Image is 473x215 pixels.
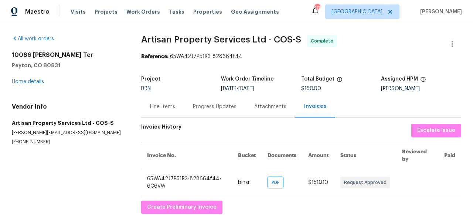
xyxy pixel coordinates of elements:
span: BRN [141,86,151,91]
span: - [221,86,254,91]
h5: Assigned HPM [381,76,418,82]
span: Geo Assignments [231,8,279,16]
p: [PERSON_NAME][EMAIL_ADDRESS][DOMAIN_NAME] [12,130,123,136]
button: Escalate Issue [411,124,461,137]
th: Bucket [232,142,262,169]
span: The total cost of line items that have been proposed by Opendoor. This sum includes line items th... [337,76,343,86]
th: Reviewed by [396,142,438,169]
span: Tasks [169,9,184,14]
div: 117 [314,4,320,12]
span: $150.00 [308,180,328,185]
span: PDF [272,179,282,186]
span: Escalate Issue [417,126,455,135]
div: PDF [268,177,283,188]
span: $150.00 [301,86,321,91]
th: Amount [302,142,334,169]
th: Documents [262,142,302,169]
div: [PERSON_NAME] [381,86,461,91]
td: 65WA42J7P51R3-828664f44-6C6VW [141,169,232,196]
span: The hpm assigned to this work order. [420,76,426,86]
span: Complete [311,37,336,45]
h5: Total Budget [301,76,334,82]
h2: 10086 [PERSON_NAME] Ter [12,51,123,59]
th: Paid [438,142,461,169]
td: binsr [232,169,262,196]
h4: Vendor Info [12,103,123,110]
span: Create Preliminary Invoice [147,203,217,212]
span: Request Approved [344,179,389,186]
h6: Invoice History [141,124,181,134]
span: Maestro [25,8,50,16]
span: [PERSON_NAME] [417,8,462,16]
div: Invoices [304,103,326,110]
span: Projects [95,8,118,16]
div: Line Items [150,103,175,110]
p: [PHONE_NUMBER] [12,139,123,145]
a: All work orders [12,36,54,41]
h5: Peyton, CO 80831 [12,62,123,69]
span: Work Orders [126,8,160,16]
b: Reference: [141,54,169,59]
h5: Artisan Property Services Ltd - COS-S [12,119,123,127]
div: Progress Updates [193,103,236,110]
th: Invoice No. [141,142,232,169]
span: [DATE] [238,86,254,91]
div: Attachments [254,103,286,110]
span: Artisan Property Services Ltd - COS-S [141,35,301,44]
button: Create Preliminary Invoice [141,201,222,214]
a: Home details [12,79,44,84]
h5: Project [141,76,160,82]
span: [DATE] [221,86,236,91]
span: Visits [71,8,86,16]
h5: Work Order Timeline [221,76,274,82]
th: Status [334,142,396,169]
div: 65WA42J7P51R3-828664f44 [141,53,461,60]
span: Properties [193,8,222,16]
span: [GEOGRAPHIC_DATA] [331,8,382,16]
